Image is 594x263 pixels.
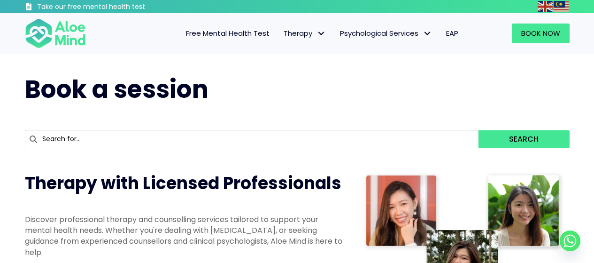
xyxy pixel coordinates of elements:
[521,28,560,38] span: Book Now
[446,28,458,38] span: EAP
[25,72,208,106] span: Book a session
[25,2,195,13] a: Take our free mental health test
[439,24,465,43] a: EAP
[554,1,569,12] img: ms
[421,27,434,40] span: Psychological Services: submenu
[277,24,333,43] a: TherapyTherapy: submenu
[538,1,554,12] a: English
[340,28,432,38] span: Psychological Services
[478,130,569,148] button: Search
[554,1,570,12] a: Malay
[25,130,479,148] input: Search for...
[284,28,326,38] span: Therapy
[333,24,439,43] a: Psychological ServicesPsychological Services: submenu
[179,24,277,43] a: Free Mental Health Test
[98,24,465,43] nav: Menu
[512,24,570,43] a: Book Now
[186,28,270,38] span: Free Mental Health Test
[25,214,344,258] p: Discover professional therapy and counselling services tailored to support your mental health nee...
[315,27,328,40] span: Therapy: submenu
[560,231,580,251] a: Whatsapp
[37,2,195,12] h3: Take our free mental health test
[25,18,86,49] img: Aloe mind Logo
[538,1,553,12] img: en
[25,171,341,195] span: Therapy with Licensed Professionals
